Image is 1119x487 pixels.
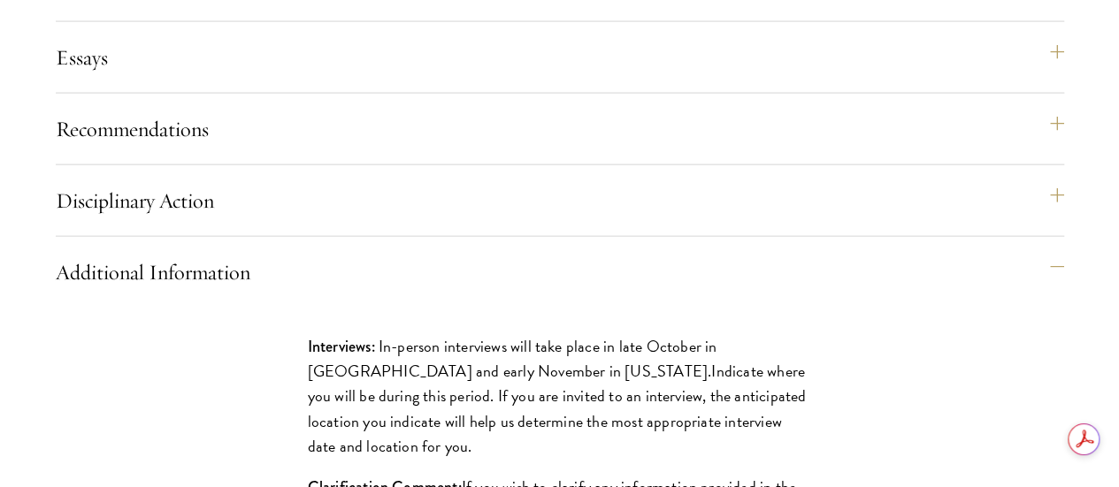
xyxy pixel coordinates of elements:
span: In-person interviews will take place in late October in [GEOGRAPHIC_DATA] and early November in [... [308,334,717,383]
span: . [708,359,711,383]
strong: Interviews: [308,335,375,358]
button: Disciplinary Action [56,179,1064,222]
button: Additional Information [56,251,1064,293]
p: Indicate where you will be during this period. If you are invited to an interview, the anticipate... [308,334,812,458]
button: Recommendations [56,108,1064,150]
button: Essays [56,36,1064,79]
